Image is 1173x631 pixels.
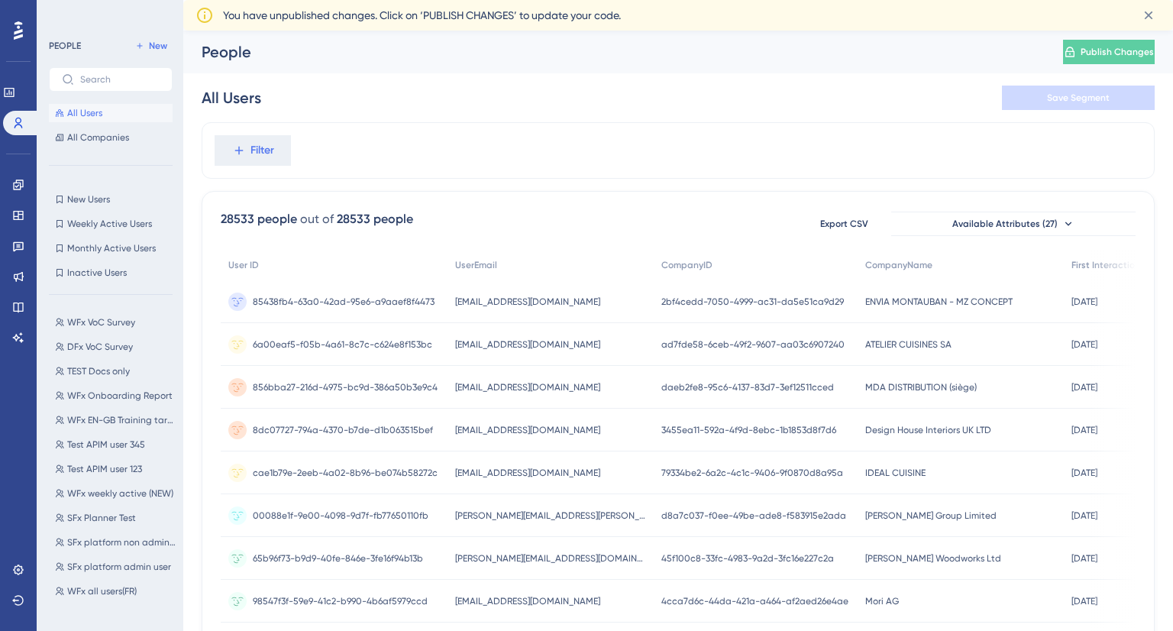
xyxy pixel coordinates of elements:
button: WFx EN-GB Training target [49,411,182,429]
span: WFx VoC Survey [67,316,135,328]
time: [DATE] [1071,425,1097,435]
span: User ID [228,259,259,271]
span: 4cca7d6c-44da-421a-a464-af2aed26e4ae [661,595,848,607]
span: New Users [67,193,110,205]
input: Search [80,74,160,85]
span: SFx Planner Test [67,512,136,524]
time: [DATE] [1071,553,1097,564]
span: Inactive Users [67,267,127,279]
time: [DATE] [1071,468,1097,478]
span: [PERSON_NAME][EMAIL_ADDRESS][DOMAIN_NAME] [455,552,646,565]
button: Publish Changes [1063,40,1155,64]
span: [EMAIL_ADDRESS][DOMAIN_NAME] [455,381,600,393]
span: [EMAIL_ADDRESS][DOMAIN_NAME] [455,424,600,436]
span: Filter [250,141,274,160]
span: 856bba27-216d-4975-bc9d-386a50b3e9c4 [253,381,438,393]
span: [EMAIL_ADDRESS][DOMAIN_NAME] [455,338,600,351]
button: All Companies [49,128,173,147]
span: Publish Changes [1081,46,1154,58]
div: 28533 people [337,210,413,228]
span: 6a00eaf5-f05b-4a61-8c7c-c624e8f153bc [253,338,432,351]
span: 00088e1f-9e00-4098-9d7f-fb77650110fb [253,510,428,522]
button: TEST Docs only [49,362,182,380]
div: All Users [202,87,261,108]
span: daeb2fe8-95c6-4137-83d7-3ef12511cced [661,381,834,393]
time: [DATE] [1071,296,1097,307]
button: New Users [49,190,173,209]
span: CompanyName [865,259,932,271]
span: IDEAL CUISINE [865,467,926,479]
span: Export CSV [820,218,868,230]
button: Available Attributes (27) [891,212,1136,236]
button: WFx Onboarding Report [49,387,182,405]
span: [PERSON_NAME] Woodworks Ltd [865,552,1001,565]
div: PEOPLE [49,40,81,52]
span: [PERSON_NAME] Group Limited [865,510,997,522]
span: [PERSON_NAME][EMAIL_ADDRESS][PERSON_NAME][DOMAIN_NAME] [455,510,646,522]
button: Save Segment [1002,86,1155,110]
span: New [149,40,167,52]
span: CompanyID [661,259,713,271]
time: [DATE] [1071,339,1097,350]
span: TEST Docs only [67,365,130,377]
button: Test APIM user 345 [49,435,182,454]
span: SFx platform non admin user [67,536,176,548]
button: WFx weekly active (NEW) [49,484,182,503]
span: DFx VoC Survey [67,341,133,353]
span: [EMAIL_ADDRESS][DOMAIN_NAME] [455,296,600,308]
time: [DATE] [1071,596,1097,607]
span: SFx platform admin user [67,561,171,573]
div: People [202,41,1025,63]
span: Design House Interiors UK LTD [865,424,991,436]
span: Mori AG [865,595,899,607]
span: 3455ea11-592a-4f9d-8ebc-1b1853d8f7d6 [661,424,836,436]
span: [EMAIL_ADDRESS][DOMAIN_NAME] [455,467,600,479]
span: WFx weekly active (NEW) [67,487,173,500]
button: Inactive Users [49,264,173,282]
button: Export CSV [806,212,882,236]
button: Weekly Active Users [49,215,173,233]
span: 98547f3f-59e9-41c2-b990-4b6af5979ccd [253,595,428,607]
span: Test APIM user 123 [67,463,142,475]
button: All Users [49,104,173,122]
span: 85438fb4-63a0-42ad-95e6-a9aaef8f4473 [253,296,435,308]
span: ENVIA MONTAUBAN - MZ CONCEPT [865,296,1013,308]
span: WFx EN-GB Training target [67,414,176,426]
button: WFx VoC Survey [49,313,182,332]
span: cae1b79e-2eeb-4a02-8b96-be074b58272c [253,467,438,479]
span: WFx Onboarding Report [67,390,173,402]
button: DFx VoC Survey [49,338,182,356]
span: All Companies [67,131,129,144]
span: Test APIM user 345 [67,438,145,451]
span: 45f100c8-33fc-4983-9a2d-3fc16e227c2a [661,552,834,565]
span: Available Attributes (27) [952,218,1058,230]
div: 28533 people [221,210,297,228]
span: Weekly Active Users [67,218,152,230]
span: 8dc07727-794a-4370-b7de-d1b063515bef [253,424,433,436]
time: [DATE] [1071,382,1097,393]
span: d8a7c037-f0ee-49be-ade8-f583915e2ada [661,510,846,522]
button: SFx platform admin user [49,558,182,576]
button: Filter [215,135,291,166]
span: ATELIER CUISINES SA [865,338,952,351]
span: Save Segment [1047,92,1110,104]
span: ad7fde58-6ceb-49f2-9607-aa03c6907240 [661,338,845,351]
span: Monthly Active Users [67,242,156,254]
button: Monthly Active Users [49,239,173,257]
div: out of [300,210,334,228]
span: 65b96f73-b9d9-40fe-846e-3fe16f94b13b [253,552,423,565]
span: 2bf4cedd-7050-4999-ac31-da5e51ca9d29 [661,296,844,308]
span: UserEmail [455,259,497,271]
button: WFx all users(FR) [49,582,182,600]
span: WFx all users(FR) [67,585,137,597]
span: You have unpublished changes. Click on ‘PUBLISH CHANGES’ to update your code. [223,6,621,24]
button: SFx Planner Test [49,509,182,527]
button: SFx platform non admin user [49,533,182,552]
time: [DATE] [1071,510,1097,521]
button: Test APIM user 123 [49,460,182,478]
button: New [130,37,173,55]
span: MDA DISTRIBUTION (siège) [865,381,977,393]
span: 79334be2-6a2c-4c1c-9406-9f0870d8a95a [661,467,843,479]
span: [EMAIL_ADDRESS][DOMAIN_NAME] [455,595,600,607]
span: First Interaction [1071,259,1140,271]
